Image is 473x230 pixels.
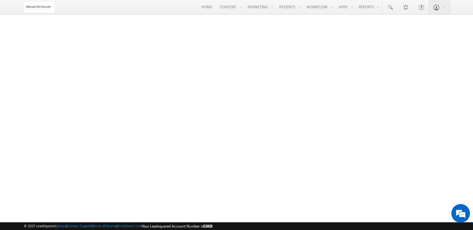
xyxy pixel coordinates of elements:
img: Custom Logo [24,2,55,12]
span: © 2025 LeadSquared | | | | | [24,223,212,229]
a: Contact Support [67,224,92,228]
span: 63808 [203,224,212,228]
span: Your Leadsquared Account Number is [142,224,212,228]
a: About [57,224,66,228]
a: Terms of Service [93,224,117,228]
a: Acceptable Use [118,224,141,228]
